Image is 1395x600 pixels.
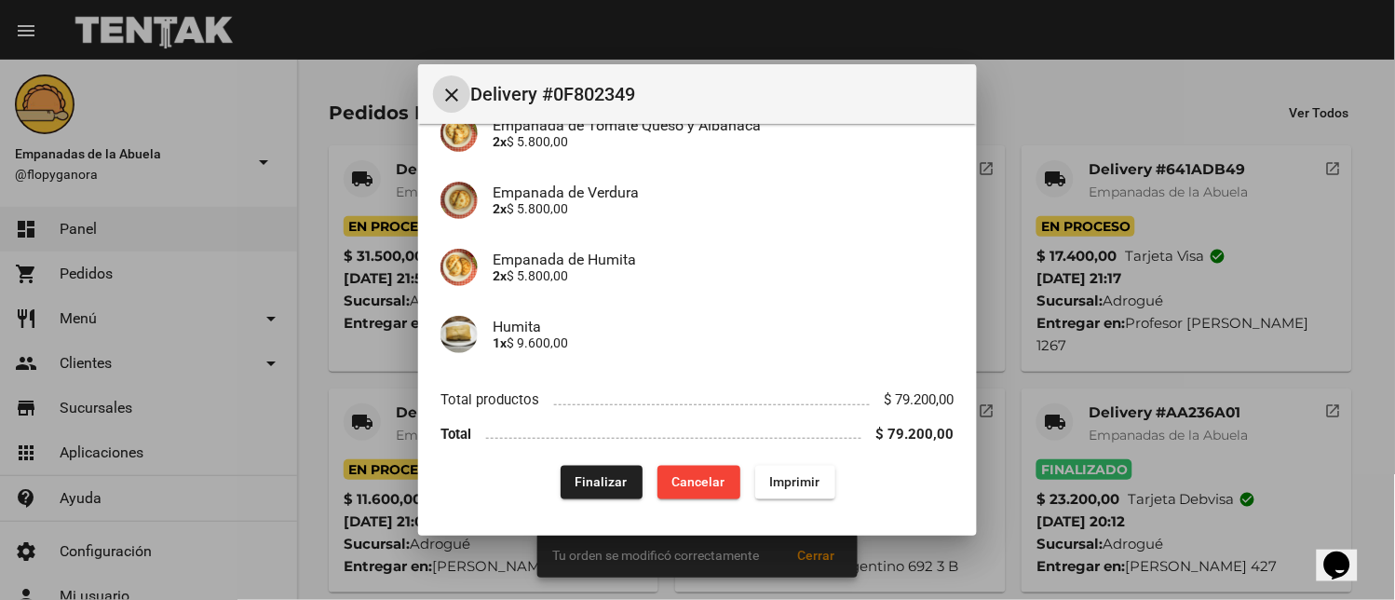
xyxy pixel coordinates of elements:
[440,182,478,219] img: 80da8329-9e11-41ab-9a6e-ba733f0c0218.jpg
[493,335,955,350] p: $ 9.600,00
[440,249,478,286] img: 75ad1656-f1a0-4b68-b603-a72d084c9c4d.jpg
[493,134,955,149] p: $ 5.800,00
[672,475,725,490] span: Cancelar
[440,84,463,106] mat-icon: Cerrar
[493,201,507,216] b: 2x
[770,475,820,490] span: Imprimir
[493,268,507,283] b: 2x
[576,475,628,490] span: Finalizar
[493,116,955,134] h4: Empanada de Tomate Queso y Albahaca
[440,316,478,353] img: ac458a74-fa02-44b7-9b68-a4de834bc2ab.jpg
[493,268,955,283] p: $ 5.800,00
[433,75,470,113] button: Cerrar
[440,383,955,417] li: Total productos $ 79.200,00
[440,416,955,451] li: Total $ 79.200,00
[493,251,955,268] h4: Empanada de Humita
[493,335,507,350] b: 1x
[470,79,962,109] span: Delivery #0F802349
[440,115,478,152] img: b2392df3-fa09-40df-9618-7e8db6da82b5.jpg
[657,466,740,499] button: Cancelar
[561,466,643,499] button: Finalizar
[493,201,955,216] p: $ 5.800,00
[493,184,955,201] h4: Empanada de Verdura
[493,134,507,149] b: 2x
[493,318,955,335] h4: Humita
[755,466,835,499] button: Imprimir
[1317,525,1376,581] iframe: chat widget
